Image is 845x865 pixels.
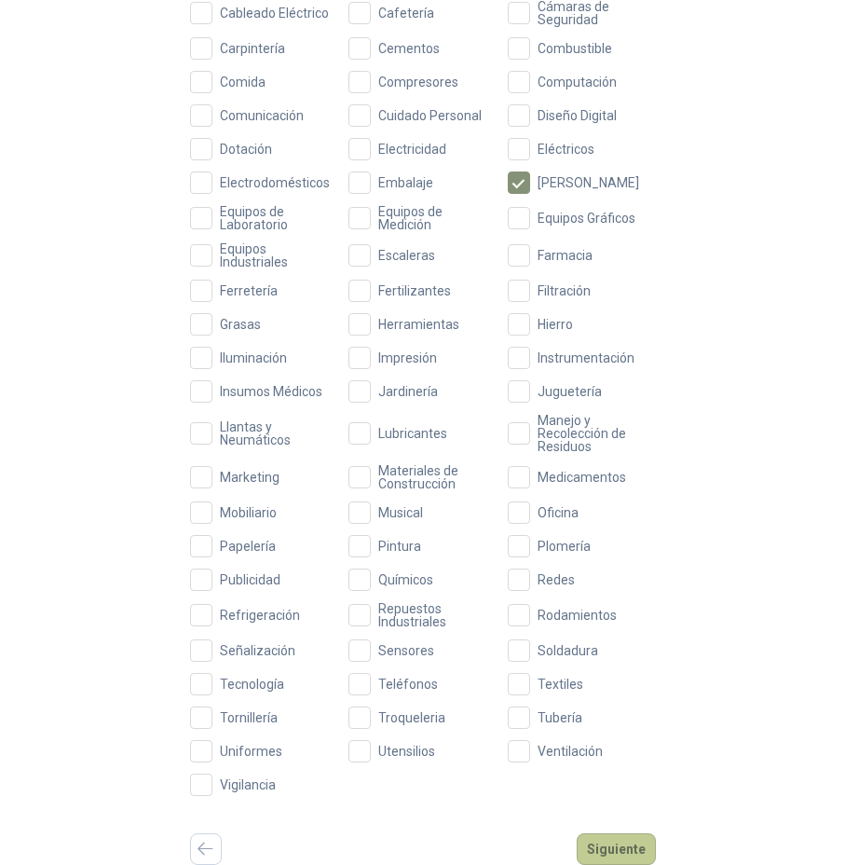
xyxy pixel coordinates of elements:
span: Llantas y Neumáticos [212,420,338,446]
span: Cementos [371,42,447,55]
span: Lubricantes [371,427,455,440]
span: Señalización [212,644,303,657]
span: Tecnología [212,678,292,691]
span: Electrodomésticos [212,176,337,189]
span: Cafetería [371,7,442,20]
span: Refrigeración [212,609,307,622]
span: Uniformes [212,745,290,758]
span: Embalaje [371,176,441,189]
span: Cableado Eléctrico [212,7,336,20]
span: Plomería [530,540,598,553]
span: Equipos Gráficos [530,212,643,225]
span: Troqueleria [371,711,453,724]
span: Teléfonos [371,678,445,691]
span: Papelería [212,540,283,553]
span: Rodamientos [530,609,624,622]
span: Escaleras [371,249,443,262]
span: [PERSON_NAME] [530,176,647,189]
span: Ferretería [212,284,285,297]
span: Soldadura [530,644,606,657]
span: Redes [530,573,582,586]
span: Musical [371,506,430,519]
span: Utensilios [371,745,443,758]
span: Impresión [371,351,444,364]
span: Insumos Médicos [212,385,330,398]
span: Combustible [530,42,620,55]
span: Equipos de Medición [371,205,497,231]
span: Juguetería [530,385,609,398]
span: Marketing [212,471,287,484]
span: Comunicación [212,109,311,122]
span: Mobiliario [212,506,284,519]
span: Ventilación [530,745,610,758]
span: Publicidad [212,573,288,586]
span: Herramientas [371,318,467,331]
span: Electricidad [371,143,454,156]
span: Textiles [530,678,591,691]
span: Materiales de Construcción [371,464,497,490]
span: Sensores [371,644,442,657]
span: Compresores [371,76,466,89]
span: Comida [212,76,273,89]
span: Grasas [212,318,268,331]
span: Vigilancia [212,778,283,791]
span: Jardinería [371,385,445,398]
span: Tornillería [212,711,285,724]
span: Iluminación [212,351,294,364]
span: Fertilizantes [371,284,458,297]
span: Químicos [371,573,441,586]
span: Repuestos Industriales [371,602,497,628]
span: Computación [530,76,624,89]
span: Tubería [530,711,590,724]
span: Pintura [371,540,429,553]
span: Instrumentación [530,351,642,364]
span: Eléctricos [530,143,602,156]
span: Equipos de Laboratorio [212,205,338,231]
span: Diseño Digital [530,109,624,122]
span: Farmacia [530,249,600,262]
span: Filtración [530,284,598,297]
span: Hierro [530,318,580,331]
span: Medicamentos [530,471,634,484]
span: Dotación [212,143,279,156]
span: Oficina [530,506,586,519]
span: Cuidado Personal [371,109,489,122]
span: Carpintería [212,42,293,55]
button: Siguiente [577,833,656,865]
span: Equipos Industriales [212,242,338,268]
span: Manejo y Recolección de Residuos [530,414,656,453]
